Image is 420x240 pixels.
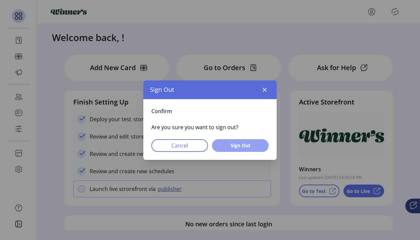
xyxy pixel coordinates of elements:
[160,142,199,150] span: Cancel
[212,139,269,152] button: Sign Out
[151,139,208,152] button: Cancel
[221,142,260,149] span: Sign Out
[151,123,269,131] p: Are you sure you want to sign out?
[151,107,269,115] p: Confirm
[150,85,174,94] span: Sign Out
